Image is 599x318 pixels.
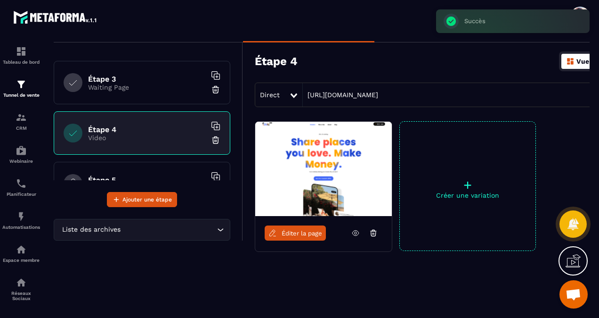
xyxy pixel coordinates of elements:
[2,258,40,263] p: Espace membre
[260,91,280,99] span: Direct
[559,280,588,309] a: Ouvrir le chat
[265,226,326,241] a: Éditer la page
[88,176,206,184] h6: Étape 5
[122,195,172,204] span: Ajouter une étape
[2,105,40,138] a: formationformationCRM
[16,145,27,156] img: automations
[16,178,27,189] img: scheduler
[2,291,40,301] p: Réseaux Sociaux
[303,91,378,99] a: [URL][DOMAIN_NAME]
[2,159,40,164] p: Webinaire
[107,192,177,207] button: Ajouter une étape
[16,112,27,123] img: formation
[16,46,27,57] img: formation
[400,178,535,192] p: +
[2,204,40,237] a: automationsautomationsAutomatisations
[211,135,220,145] img: trash
[255,55,298,68] h3: Étape 4
[2,225,40,230] p: Automatisations
[16,244,27,255] img: automations
[282,230,322,237] span: Éditer la page
[211,85,220,94] img: trash
[2,171,40,204] a: schedulerschedulerPlanificateur
[16,211,27,222] img: automations
[2,39,40,72] a: formationformationTableau de bord
[60,225,122,235] span: Liste des archives
[2,59,40,65] p: Tableau de bord
[2,138,40,171] a: automationsautomationsWebinaire
[88,84,206,91] p: Waiting Page
[2,192,40,197] p: Planificateur
[2,126,40,131] p: CRM
[255,122,392,216] img: image
[122,225,215,235] input: Search for option
[54,219,230,241] div: Search for option
[2,92,40,98] p: Tunnel de vente
[16,277,27,288] img: social-network
[88,75,206,84] h6: Étape 3
[566,57,575,66] img: dashboard-orange.40269519.svg
[2,72,40,105] a: formationformationTunnel de vente
[88,134,206,142] p: Video
[2,237,40,270] a: automationsautomationsEspace membre
[13,8,98,25] img: logo
[16,79,27,90] img: formation
[400,192,535,199] p: Créer une variation
[2,270,40,308] a: social-networksocial-networkRéseaux Sociaux
[88,125,206,134] h6: Étape 4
